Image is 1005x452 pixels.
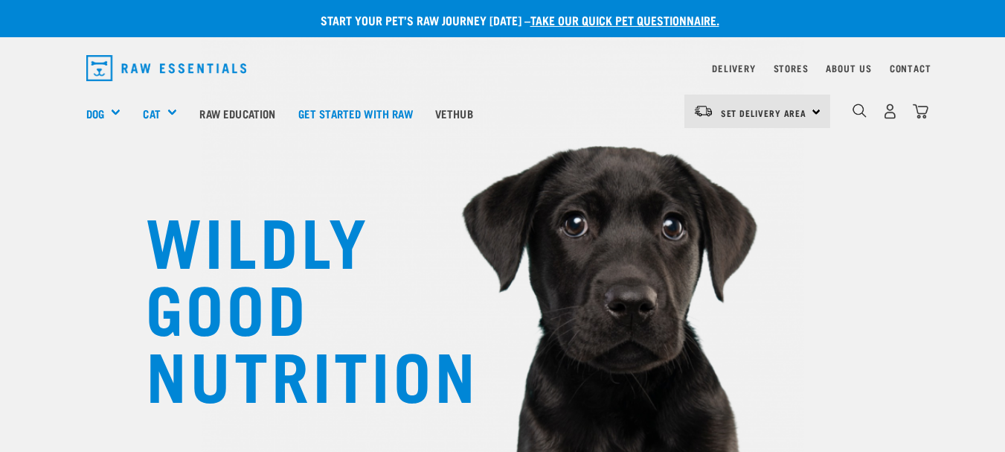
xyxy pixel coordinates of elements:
img: home-icon@2x.png [913,104,928,119]
a: Vethub [424,83,484,143]
a: take our quick pet questionnaire. [530,16,719,23]
img: user.png [882,104,898,119]
a: Dog [86,105,104,122]
a: About Us [826,66,871,71]
a: Raw Education [188,83,286,143]
nav: dropdown navigation [74,49,931,87]
a: Contact [890,66,931,71]
img: van-moving.png [693,104,713,118]
a: Delivery [712,66,755,71]
a: Stores [774,66,809,71]
h1: WILDLY GOOD NUTRITION [146,205,443,406]
img: Raw Essentials Logo [86,55,247,81]
img: home-icon-1@2x.png [853,104,867,118]
span: Set Delivery Area [721,110,807,115]
a: Get started with Raw [287,83,424,143]
a: Cat [143,105,160,122]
